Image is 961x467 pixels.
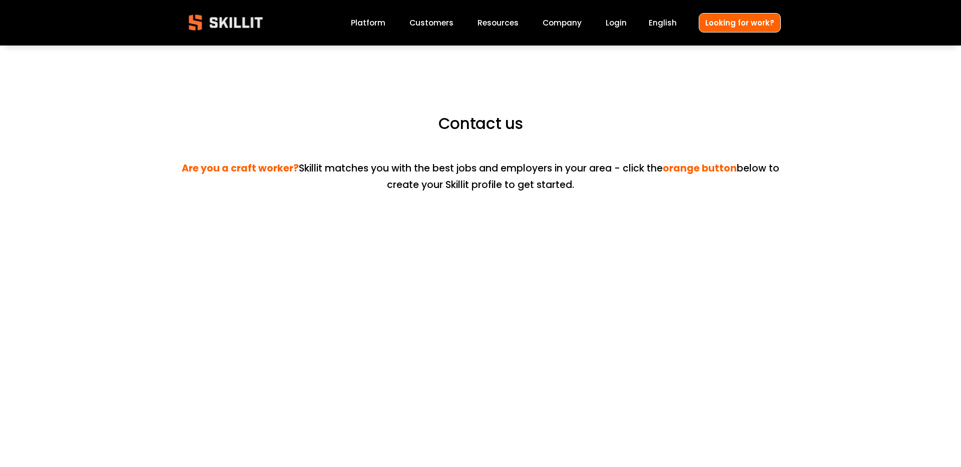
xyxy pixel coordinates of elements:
a: Looking for work? [699,13,781,32]
strong: Are you a craft worker? [182,161,299,177]
p: Skillit matches you with the best jobs and employers in your area - click the below to create you... [180,146,781,193]
span: Resources [477,17,519,28]
img: Skillit [180,7,271,37]
a: Company [543,16,582,29]
a: Platform [351,16,385,29]
div: language picker [649,16,677,29]
a: Customers [409,16,453,29]
strong: orange button [663,161,737,177]
a: Login [606,16,627,29]
h2: Contact us [180,113,781,134]
span: English [649,17,677,28]
a: folder dropdown [477,16,519,29]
